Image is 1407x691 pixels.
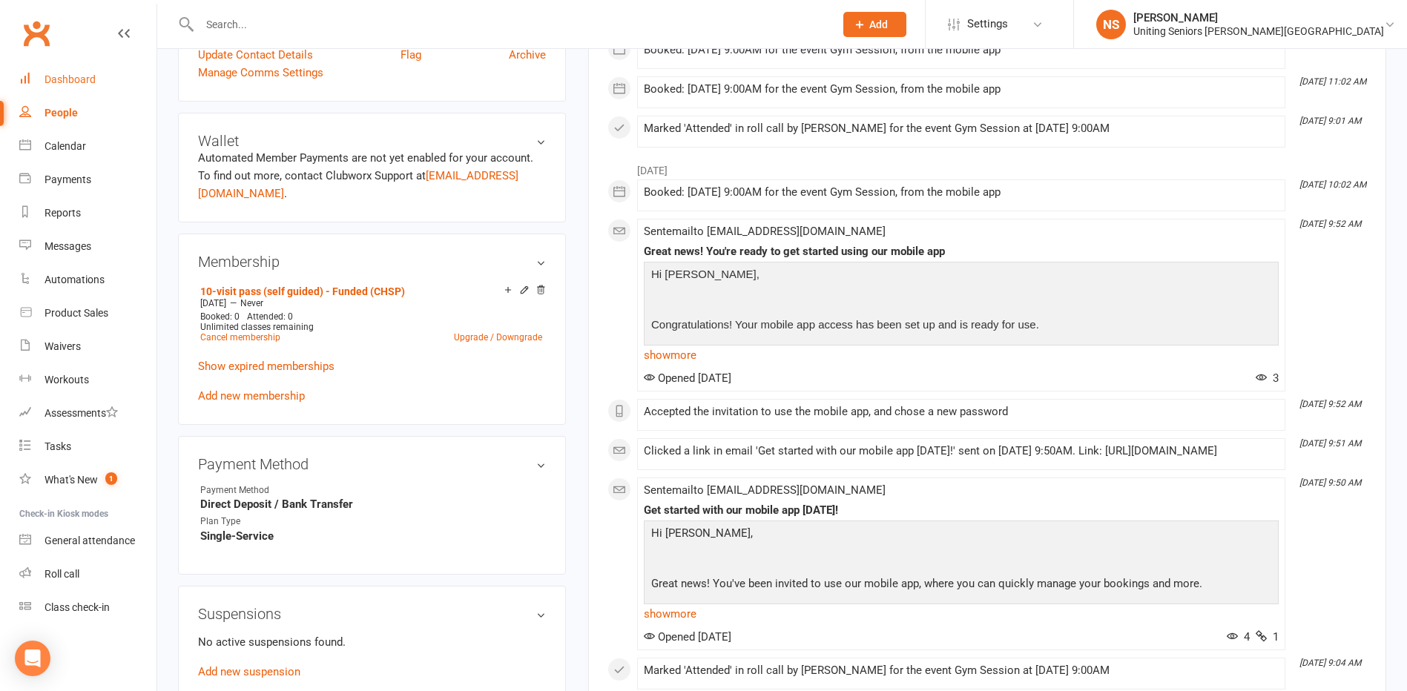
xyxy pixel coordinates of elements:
[105,472,117,485] span: 1
[644,83,1279,96] div: Booked: [DATE] 9:00AM for the event Gym Session, from the mobile app
[644,186,1279,199] div: Booked: [DATE] 9:00AM for the event Gym Session, from the mobile app
[644,483,886,497] span: Sent email to [EMAIL_ADDRESS][DOMAIN_NAME]
[18,15,55,52] a: Clubworx
[1133,24,1384,38] div: Uniting Seniors [PERSON_NAME][GEOGRAPHIC_DATA]
[198,151,533,200] no-payment-system: Automated Member Payments are not yet enabled for your account. To find out more, contact Clubwor...
[45,568,79,580] div: Roll call
[1299,219,1361,229] i: [DATE] 9:52 AM
[843,12,906,37] button: Add
[19,163,156,196] a: Payments
[45,173,91,185] div: Payments
[45,107,78,119] div: People
[19,363,156,397] a: Workouts
[45,307,108,319] div: Product Sales
[1256,630,1279,644] span: 1
[45,440,71,452] div: Tasks
[1299,116,1361,126] i: [DATE] 9:01 AM
[45,140,86,152] div: Calendar
[967,7,1008,41] span: Settings
[19,558,156,591] a: Roll call
[19,397,156,430] a: Assessments
[200,332,280,343] a: Cancel membership
[1227,630,1250,644] span: 4
[45,601,110,613] div: Class check-in
[198,360,335,373] a: Show expired memberships
[200,322,314,332] span: Unlimited classes remaining
[509,46,546,64] a: Archive
[200,529,546,543] strong: Single-Service
[45,274,105,285] div: Automations
[198,133,546,149] h3: Wallet
[15,641,50,676] div: Open Intercom Messenger
[644,371,731,385] span: Opened [DATE]
[19,297,156,330] a: Product Sales
[198,606,546,622] h3: Suspensions
[19,96,156,130] a: People
[644,445,1279,457] div: Clicked a link in email 'Get started with our mobile app [DATE]!' sent on [DATE] 9:50AM. Link: [U...
[644,664,1279,677] div: Marked 'Attended' in roll call by [PERSON_NAME] for the event Gym Session at [DATE] 9:00AM
[197,297,546,309] div: —
[200,515,323,529] div: Plan Type
[198,46,313,64] a: Update Contact Details
[200,497,546,511] strong: Direct Deposit / Bank Transfer
[200,285,405,297] a: 10-visit pass (self guided) - Funded (CHSP)
[195,14,824,35] input: Search...
[240,298,263,308] span: Never
[45,207,81,219] div: Reports
[607,155,1367,179] li: [DATE]
[198,389,305,403] a: Add new membership
[19,130,156,163] a: Calendar
[19,63,156,96] a: Dashboard
[1133,11,1384,24] div: [PERSON_NAME]
[198,633,546,651] p: No active suspensions found.
[200,298,226,308] span: [DATE]
[19,263,156,297] a: Automations
[1256,371,1279,385] span: 3
[45,535,135,546] div: General attendance
[19,463,156,497] a: What's New1
[401,46,421,64] a: Flag
[644,604,1279,624] a: show more
[45,474,98,486] div: What's New
[198,64,323,82] a: Manage Comms Settings
[1299,658,1361,668] i: [DATE] 9:04 AM
[644,630,731,644] span: Opened [DATE]
[648,265,1275,287] p: Hi [PERSON_NAME],
[247,311,293,322] span: Attended: 0
[1299,438,1361,449] i: [DATE] 9:51 AM
[1096,10,1126,39] div: NS
[198,456,546,472] h3: Payment Method
[19,524,156,558] a: General attendance kiosk mode
[648,316,1275,337] p: Congratulations! Your mobile app access has been set up and is ready for use.
[1299,399,1361,409] i: [DATE] 9:52 AM
[644,44,1279,56] div: Booked: [DATE] 9:00AM for the event Gym Session, from the mobile app
[45,240,91,252] div: Messages
[200,483,323,497] div: Payment Method
[19,430,156,463] a: Tasks
[644,504,1279,517] div: Get started with our mobile app [DATE]!
[45,374,89,386] div: Workouts
[198,169,518,200] a: [EMAIL_ADDRESS][DOMAIN_NAME]
[19,330,156,363] a: Waivers
[19,196,156,230] a: Reports
[869,19,888,30] span: Add
[1299,179,1366,190] i: [DATE] 10:02 AM
[19,230,156,263] a: Messages
[19,591,156,624] a: Class kiosk mode
[644,245,1279,258] div: Great news! You're ready to get started using our mobile app
[1299,76,1366,87] i: [DATE] 11:02 AM
[200,311,240,322] span: Booked: 0
[644,225,886,238] span: Sent email to [EMAIL_ADDRESS][DOMAIN_NAME]
[45,407,118,419] div: Assessments
[644,345,1279,366] a: show more
[45,73,96,85] div: Dashboard
[198,665,300,678] a: Add new suspension
[648,575,1275,596] p: Great news! You've been invited to use our mobile app, where you can quickly manage your bookings...
[1299,477,1361,488] i: [DATE] 9:50 AM
[454,332,542,343] a: Upgrade / Downgrade
[648,524,1275,546] p: Hi [PERSON_NAME],
[198,254,546,270] h3: Membership
[644,122,1279,135] div: Marked 'Attended' in roll call by [PERSON_NAME] for the event Gym Session at [DATE] 9:00AM
[644,406,1279,418] div: Accepted the invitation to use the mobile app, and chose a new password
[45,340,81,352] div: Waivers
